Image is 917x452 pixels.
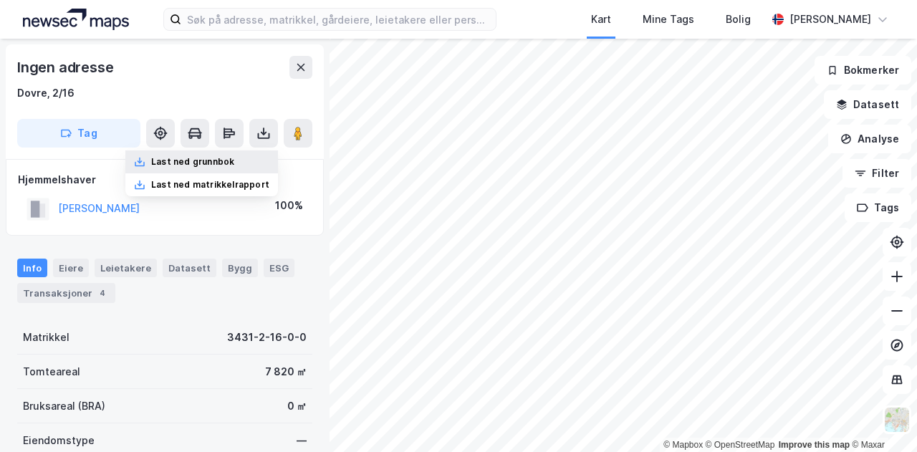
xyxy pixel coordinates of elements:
a: Mapbox [663,440,703,450]
div: Tomteareal [23,363,80,380]
div: 100% [275,197,303,214]
button: Analyse [828,125,911,153]
div: Eiendomstype [23,432,95,449]
button: Filter [842,159,911,188]
button: Datasett [824,90,911,119]
a: OpenStreetMap [706,440,775,450]
input: Søk på adresse, matrikkel, gårdeiere, leietakere eller personer [181,9,496,30]
div: Transaksjoner [17,283,115,303]
div: Last ned matrikkelrapport [151,179,269,191]
div: Info [17,259,47,277]
div: 0 ㎡ [287,398,307,415]
div: Matrikkel [23,329,69,346]
button: Bokmerker [815,56,911,85]
button: Tags [845,193,911,222]
div: Mine Tags [643,11,694,28]
div: Last ned grunnbok [151,156,234,168]
div: [PERSON_NAME] [789,11,871,28]
div: — [297,432,307,449]
div: 4 [95,286,110,300]
button: Tag [17,119,140,148]
div: Leietakere [95,259,157,277]
div: Dovre, 2/16 [17,85,75,102]
div: Bygg [222,259,258,277]
div: Hjemmelshaver [18,171,312,188]
div: Kart [591,11,611,28]
div: Bruksareal (BRA) [23,398,105,415]
div: 3431-2-16-0-0 [227,329,307,346]
div: 7 820 ㎡ [265,363,307,380]
img: logo.a4113a55bc3d86da70a041830d287a7e.svg [23,9,129,30]
div: Datasett [163,259,216,277]
div: Eiere [53,259,89,277]
div: Bolig [726,11,751,28]
iframe: Chat Widget [845,383,917,452]
div: Ingen adresse [17,56,116,79]
a: Improve this map [779,440,850,450]
div: ESG [264,259,294,277]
